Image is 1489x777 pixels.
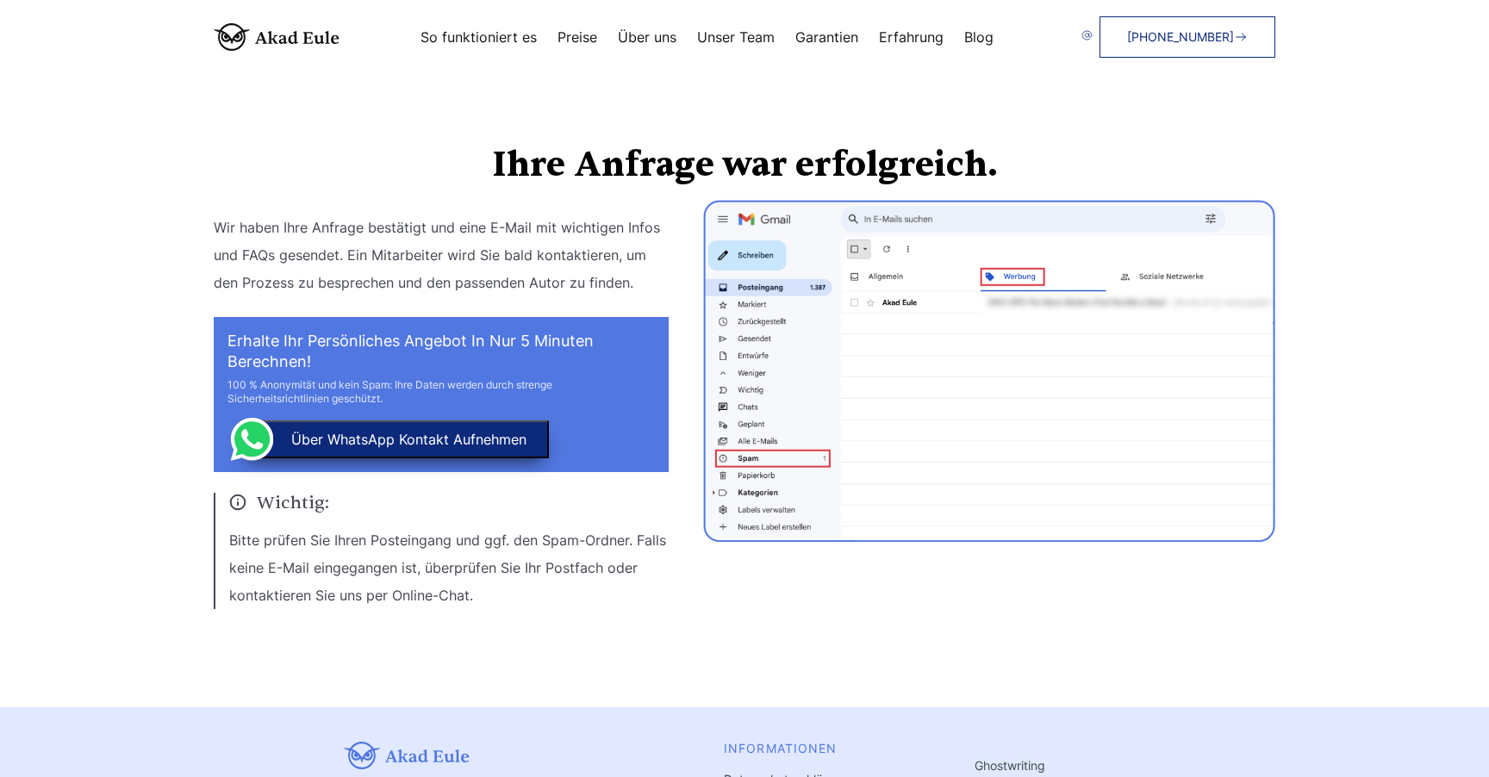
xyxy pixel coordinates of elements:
[558,30,597,44] a: Preise
[618,30,676,44] a: Über uns
[879,30,944,44] a: Erfahrung
[214,214,669,296] p: Wir haben Ihre Anfrage bestätigt und eine E-Mail mit wichtigen Infos und FAQs gesendet. Ein Mitar...
[1100,16,1275,58] a: [PHONE_NUMBER]
[227,331,655,372] h2: Erhalte Ihr persönliches Angebot in nur 5 Minuten berechnen!
[795,30,858,44] a: Garantien
[1081,30,1093,41] img: email
[964,30,994,44] a: Blog
[697,30,775,44] a: Unser Team
[1127,30,1234,44] span: [PHONE_NUMBER]
[214,148,1275,183] h1: Ihre Anfrage war erfolgreich.
[227,378,655,406] div: 100 % Anonymität und kein Spam: Ihre Daten werden durch strenge Sicherheitsrichtlinien geschützt.
[214,23,340,51] img: logo
[229,526,669,609] p: Bitte prüfen Sie Ihren Posteingang und ggf. den Spam-Ordner. Falls keine E-Mail eingegangen ist, ...
[421,30,537,44] a: So funktioniert es
[229,493,669,513] span: Wichtig:
[975,758,1045,773] a: Ghostwriting
[240,420,549,458] button: über WhatsApp Kontakt aufnehmen
[703,200,1275,542] img: thanks
[724,742,926,755] div: INFORMATIONEN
